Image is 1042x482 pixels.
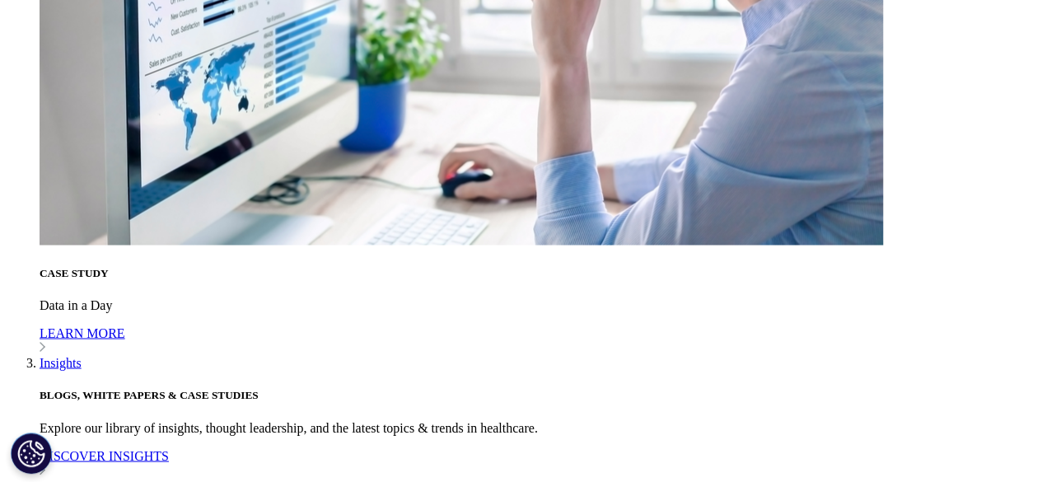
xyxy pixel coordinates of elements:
[40,297,1035,312] p: Data in a Day
[40,388,1035,401] h5: BLOGS, WHITE PAPERS & CASE STUDIES
[40,355,82,369] a: Insights
[11,433,52,474] button: Cookies Settings
[40,266,1035,279] h5: CASE STUDY
[40,448,1035,478] a: DISCOVER INSIGHTS
[40,325,1035,355] a: LEARN MORE
[40,420,1035,435] p: Explore our library of insights, thought leadership, and the latest topics & trends in healthcare.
